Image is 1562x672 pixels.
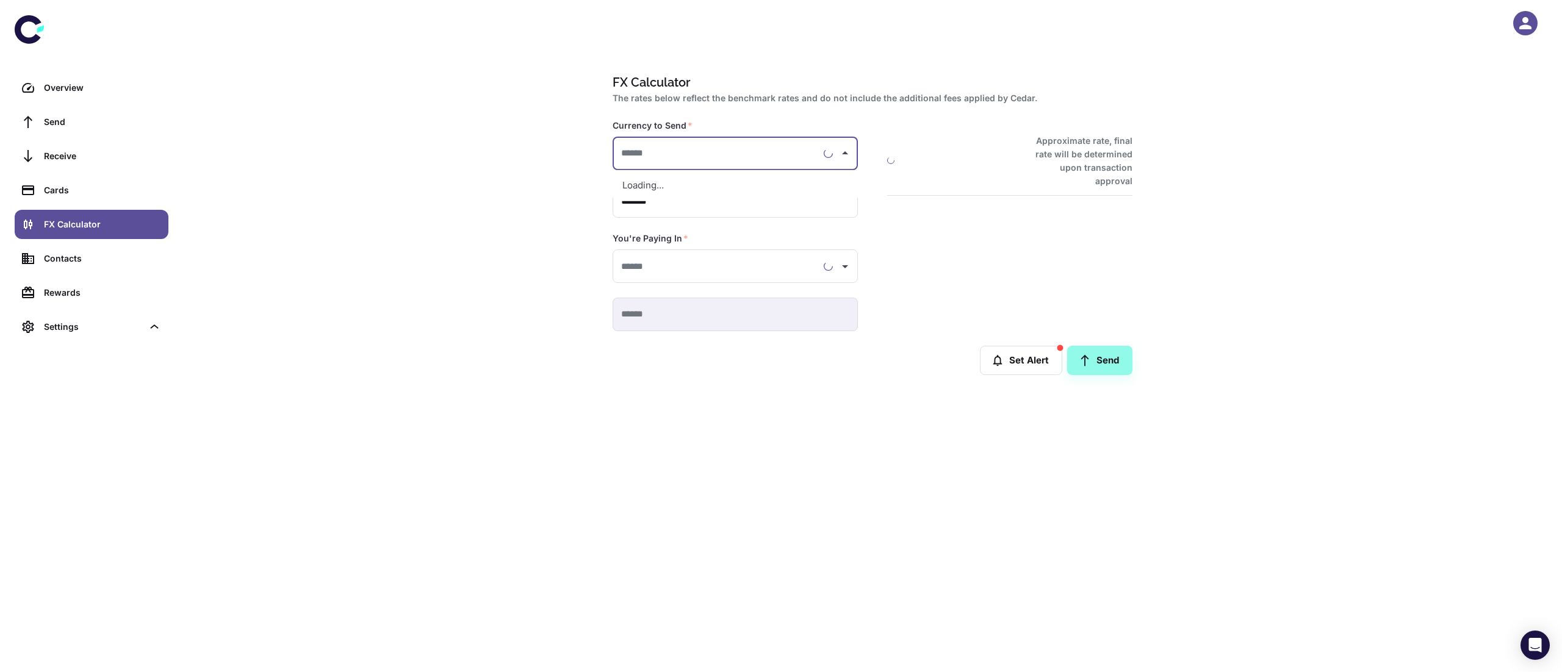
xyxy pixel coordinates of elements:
button: Set Alert [980,346,1062,375]
div: Send [44,115,161,129]
h1: FX Calculator [613,73,1128,91]
a: Overview [15,73,168,102]
div: Cards [44,184,161,197]
div: Settings [15,312,168,341]
div: Contacts [44,252,161,265]
label: You're Paying In [613,232,688,245]
button: Close [837,145,854,162]
div: Rewards [44,286,161,299]
label: Currency to Send [613,120,693,132]
h6: Approximate rate, final rate will be determined upon transaction approval [1022,134,1132,188]
a: Send [1067,346,1132,375]
a: Send [15,107,168,137]
a: Rewards [15,278,168,307]
div: Settings [44,320,143,334]
div: Open Intercom Messenger [1521,631,1550,660]
div: Receive [44,149,161,163]
a: Cards [15,176,168,205]
div: FX Calculator [44,218,161,231]
a: Receive [15,141,168,171]
div: Overview [44,81,161,95]
div: Loading... [613,170,858,201]
a: Contacts [15,244,168,273]
a: FX Calculator [15,210,168,239]
button: Open [837,258,854,275]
